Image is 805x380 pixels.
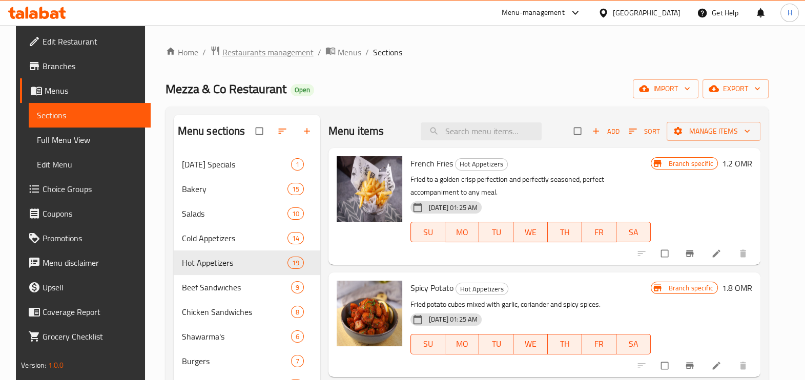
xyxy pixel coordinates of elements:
button: Manage items [667,122,760,141]
button: Add [589,123,622,139]
span: 15 [288,184,303,194]
span: Sort items [622,123,667,139]
span: 14 [288,234,303,243]
span: Burgers [182,355,291,367]
div: items [287,232,304,244]
span: Sort [629,125,660,137]
h6: 1.2 OMR [722,156,752,171]
div: Open [291,84,314,96]
a: Restaurants management [210,46,314,59]
button: MO [445,222,480,242]
span: Promotions [43,232,142,244]
span: 19 [288,258,303,268]
div: Cold Appetizers14 [174,226,320,250]
a: Grocery Checklist [20,324,150,349]
span: Cold Appetizers [182,232,287,244]
span: 8 [292,307,303,317]
span: [DATE] 01:25 AM [425,314,482,324]
div: Shawarma's [182,330,291,343]
button: TU [479,222,513,242]
span: Edit Menu [37,158,142,171]
button: SA [616,222,651,242]
button: TH [548,222,582,242]
div: Chicken Sandwiches8 [174,300,320,324]
div: items [287,207,304,220]
span: Manage items [675,125,752,138]
h2: Menu sections [178,123,245,139]
span: SA [621,336,647,351]
button: FR [582,334,616,354]
span: Coupons [43,207,142,220]
span: Branch specific [665,159,717,168]
div: Hot Appetizers [456,283,508,295]
span: Add item [589,123,622,139]
li: / [365,46,369,58]
span: WE [518,225,544,240]
button: FR [582,222,616,242]
span: Hot Appetizers [456,158,507,170]
a: Menus [325,46,361,59]
span: Mezza & Co Restaurant [166,77,286,100]
span: 6 [292,332,303,342]
button: SU [410,222,445,242]
img: French Fries [337,156,402,222]
span: Sections [373,46,402,58]
a: Menus [20,78,150,103]
span: TH [552,336,578,351]
span: Open [291,86,314,94]
li: / [202,46,206,58]
img: Spicy Potato [337,281,402,346]
a: Edit menu item [711,361,724,371]
span: Spicy Potato [410,280,453,295]
span: Version: [21,358,46,372]
button: Branch-specific-item [678,242,703,265]
a: Edit menu item [711,248,724,259]
span: Menus [45,85,142,97]
span: 1.0.0 [48,358,64,372]
span: 1 [292,160,303,170]
span: Upsell [43,281,142,293]
a: Full Menu View [29,128,150,152]
div: Burgers7 [174,349,320,373]
span: 10 [288,209,303,219]
span: Add [592,125,620,137]
span: Select all sections [250,121,271,141]
span: [DATE] 01:25 AM [425,203,482,213]
span: Select to update [655,244,676,263]
a: Coverage Report [20,300,150,324]
button: delete [732,242,756,265]
h2: Menu items [328,123,384,139]
span: export [711,82,760,95]
span: Menu disclaimer [43,257,142,269]
div: items [287,257,304,269]
div: items [287,183,304,195]
div: [DATE] Specials1 [174,152,320,177]
button: Sort [626,123,663,139]
span: Edit Restaurant [43,35,142,48]
a: Edit Menu [29,152,150,177]
span: Sections [37,109,142,121]
span: SA [621,225,647,240]
span: H [787,7,792,18]
span: Menus [338,46,361,58]
button: delete [732,354,756,377]
span: Branches [43,60,142,72]
span: Sort sections [271,120,296,142]
button: Branch-specific-item [678,354,703,377]
span: MO [449,225,476,240]
span: FR [586,336,612,351]
span: Restaurants management [222,46,314,58]
div: [GEOGRAPHIC_DATA] [613,7,680,18]
span: Full Menu View [37,134,142,146]
p: Fried to a golden crisp perfection and perfectly seasoned, perfect accompaniment to any meal. [410,173,651,199]
button: import [633,79,698,98]
div: Hot Appetizers [182,257,287,269]
div: items [291,330,304,343]
span: [DATE] Specials [182,158,291,171]
span: Beef Sandwiches [182,281,291,293]
a: Coupons [20,201,150,226]
div: Bakery [182,183,287,195]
